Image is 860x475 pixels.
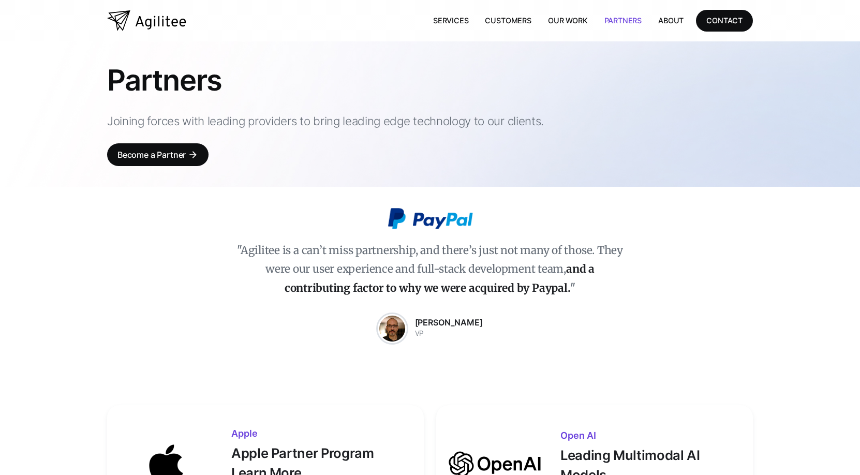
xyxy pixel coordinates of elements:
p: Joining forces with leading providers to bring leading edge technology to our clients. [107,111,558,131]
a: Our Work [540,10,596,31]
h1: Partners [107,62,558,98]
h3: Open AI [560,431,740,440]
div: CONTACT [706,14,743,27]
a: Services [425,10,477,31]
h3: Apple [231,429,411,438]
div: VP [415,328,483,340]
a: Partners [596,10,650,31]
p: "Agilitee is a can’t miss partnership, and there’s just not many of those. They were our user exp... [236,241,624,298]
a: Customers [477,10,539,31]
a: Become a Partnerarrow_forward [107,143,209,166]
a: About [650,10,692,31]
a: CONTACT [696,10,753,31]
strong: and a contributing factor to why we were acquired by Paypal. [285,262,595,294]
div: arrow_forward [188,150,198,160]
strong: [PERSON_NAME] [415,317,483,328]
a: home [107,10,186,31]
div: Become a Partner [117,147,186,162]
